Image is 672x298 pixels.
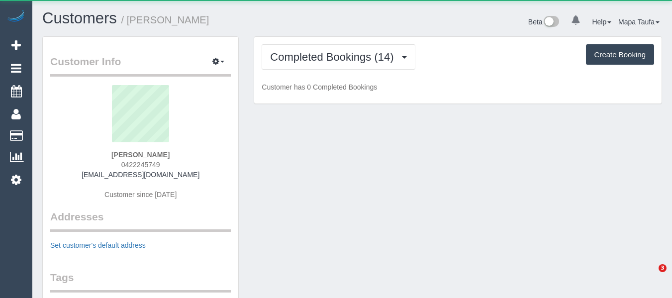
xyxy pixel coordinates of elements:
[262,82,654,92] p: Customer has 0 Completed Bookings
[638,264,662,288] iframe: Intercom live chat
[270,51,398,63] span: Completed Bookings (14)
[592,18,611,26] a: Help
[42,9,117,27] a: Customers
[528,18,559,26] a: Beta
[111,151,170,159] strong: [PERSON_NAME]
[121,14,209,25] small: / [PERSON_NAME]
[121,161,160,169] span: 0422245749
[50,54,231,77] legend: Customer Info
[50,270,231,293] legend: Tags
[543,16,559,29] img: New interface
[104,191,177,199] span: Customer since [DATE]
[586,44,654,65] button: Create Booking
[659,264,667,272] span: 3
[82,171,199,179] a: [EMAIL_ADDRESS][DOMAIN_NAME]
[50,241,146,249] a: Set customer's default address
[6,10,26,24] img: Automaid Logo
[262,44,415,70] button: Completed Bookings (14)
[618,18,660,26] a: Mapa Taufa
